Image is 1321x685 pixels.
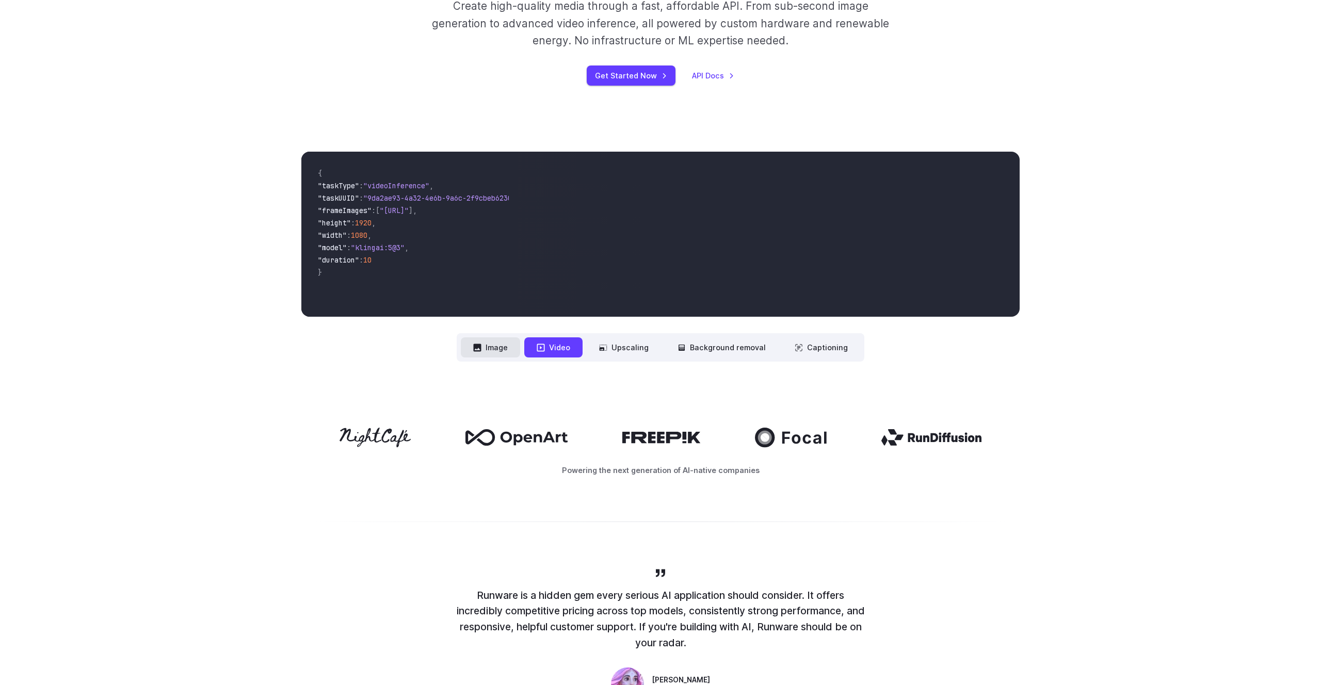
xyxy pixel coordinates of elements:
span: "klingai:5@3" [351,243,405,252]
p: Powering the next generation of AI-native companies [301,464,1020,476]
a: Get Started Now [587,66,675,86]
span: "frameImages" [318,206,372,215]
span: : [351,218,355,227]
span: , [429,181,433,190]
span: 10 [363,255,372,265]
span: "taskType" [318,181,359,190]
span: "videoInference" [363,181,429,190]
span: : [359,181,363,190]
a: API Docs [692,70,734,81]
span: "taskUUID" [318,193,359,203]
span: "[URL]" [380,206,409,215]
span: , [405,243,409,252]
span: "duration" [318,255,359,265]
span: { [318,169,322,178]
button: Image [461,337,520,357]
span: 1920 [355,218,372,227]
span: : [347,243,351,252]
span: [ [376,206,380,215]
button: Video [524,337,583,357]
span: "height" [318,218,351,227]
span: , [413,206,417,215]
span: } [318,268,322,277]
span: : [359,193,363,203]
span: : [359,255,363,265]
span: ] [409,206,413,215]
button: Upscaling [587,337,661,357]
span: "width" [318,231,347,240]
p: Runware is a hidden gem every serious AI application should consider. It offers incredibly compet... [454,588,867,651]
span: : [372,206,376,215]
span: : [347,231,351,240]
span: "model" [318,243,347,252]
button: Captioning [782,337,860,357]
span: , [367,231,372,240]
span: 1080 [351,231,367,240]
button: Background removal [665,337,778,357]
span: "9da2ae93-4a32-4e6b-9a6c-2f9cbeb62301" [363,193,520,203]
span: , [372,218,376,227]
